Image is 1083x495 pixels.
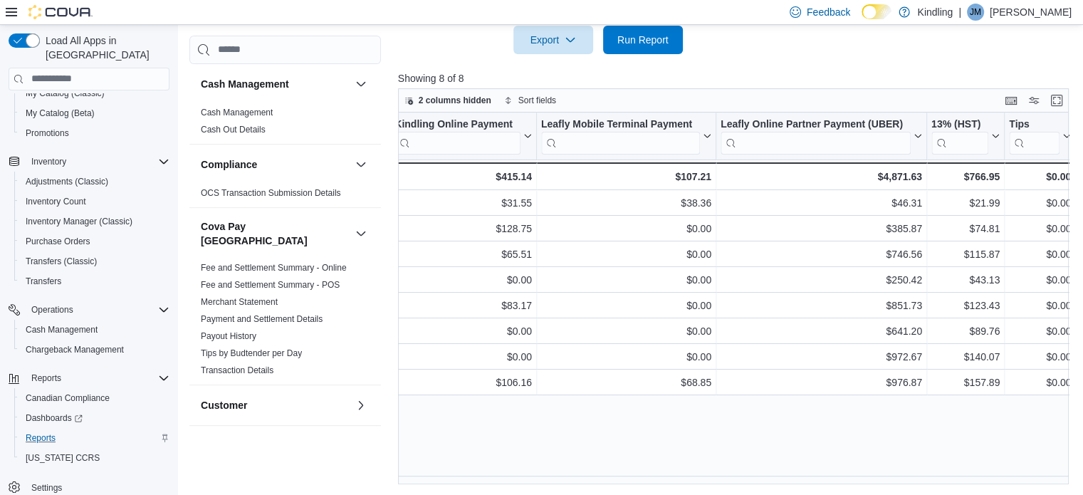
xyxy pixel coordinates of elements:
[721,118,911,154] div: Leafly Online Partner Payment (UBER)
[721,246,922,263] div: $746.56
[14,172,175,192] button: Adjustments (Classic)
[1009,168,1071,185] div: $0.00
[931,297,1000,314] div: $123.43
[931,220,1000,237] div: $74.81
[26,236,90,247] span: Purchase Orders
[14,83,175,103] button: My Catalog (Classic)
[352,156,370,173] button: Compliance
[3,300,175,320] button: Operations
[189,104,381,144] div: Cash Management
[201,188,341,198] a: OCS Transaction Submission Details
[394,246,532,263] div: $65.51
[14,212,175,231] button: Inventory Manager (Classic)
[931,323,1000,340] div: $89.76
[26,370,169,387] span: Reports
[201,125,266,135] a: Cash Out Details
[352,75,370,93] button: Cash Management
[201,77,289,91] h3: Cash Management
[201,313,323,325] span: Payment and Settlement Details
[1009,348,1071,365] div: $0.00
[617,33,669,47] span: Run Report
[201,398,247,412] h3: Customer
[31,304,73,316] span: Operations
[721,220,922,237] div: $385.87
[541,246,711,263] div: $0.00
[522,26,585,54] span: Export
[201,157,257,172] h3: Compliance
[398,71,1076,85] p: Showing 8 of 8
[20,341,130,358] a: Chargeback Management
[31,482,62,494] span: Settings
[399,92,497,109] button: 2 columns hidden
[931,374,1000,391] div: $157.89
[20,233,96,250] a: Purchase Orders
[26,452,100,464] span: [US_STATE] CCRS
[201,157,350,172] button: Compliance
[20,125,169,142] span: Promotions
[14,103,175,123] button: My Catalog (Beta)
[31,372,61,384] span: Reports
[201,124,266,135] span: Cash Out Details
[394,297,532,314] div: $83.17
[189,259,381,385] div: Cova Pay [GEOGRAPHIC_DATA]
[394,271,532,288] div: $0.00
[518,95,556,106] span: Sort fields
[1009,323,1071,340] div: $0.00
[931,118,988,131] div: 13% (HST)
[201,348,302,359] span: Tips by Budtender per Day
[541,297,711,314] div: $0.00
[14,251,175,271] button: Transfers (Classic)
[26,344,124,355] span: Chargeback Management
[201,348,302,358] a: Tips by Budtender per Day
[20,173,114,190] a: Adjustments (Classic)
[20,105,100,122] a: My Catalog (Beta)
[513,26,593,54] button: Export
[20,429,169,447] span: Reports
[26,176,108,187] span: Adjustments (Classic)
[26,216,132,227] span: Inventory Manager (Classic)
[26,392,110,404] span: Canadian Compliance
[20,85,169,102] span: My Catalog (Classic)
[26,256,97,267] span: Transfers (Classic)
[1009,271,1071,288] div: $0.00
[201,107,273,118] span: Cash Management
[20,213,138,230] a: Inventory Manager (Classic)
[540,118,699,131] div: Leafly Mobile Terminal Payment
[201,187,341,199] span: OCS Transaction Submission Details
[931,271,1000,288] div: $43.13
[201,219,350,248] button: Cova Pay [GEOGRAPHIC_DATA]
[201,331,256,341] a: Payout History
[14,231,175,251] button: Purchase Orders
[721,374,922,391] div: $976.87
[20,105,169,122] span: My Catalog (Beta)
[931,118,988,154] div: 13% (HST)
[26,153,169,170] span: Inventory
[26,276,61,287] span: Transfers
[201,297,278,307] a: Merchant Statement
[394,118,520,154] div: Kindling Online Payment
[540,168,711,185] div: $107.21
[20,390,115,407] a: Canadian Compliance
[394,374,532,391] div: $106.16
[201,365,273,376] span: Transaction Details
[990,4,1072,21] p: [PERSON_NAME]
[541,323,711,340] div: $0.00
[20,253,103,270] a: Transfers (Classic)
[201,314,323,324] a: Payment and Settlement Details
[931,246,1000,263] div: $115.87
[20,449,169,467] span: Washington CCRS
[14,320,175,340] button: Cash Management
[26,324,98,335] span: Cash Management
[26,108,95,119] span: My Catalog (Beta)
[931,348,1000,365] div: $140.07
[1003,92,1020,109] button: Keyboard shortcuts
[541,220,711,237] div: $0.00
[1009,118,1060,154] div: Tips
[541,271,711,288] div: $0.00
[603,26,683,54] button: Run Report
[201,398,350,412] button: Customer
[20,321,103,338] a: Cash Management
[1048,92,1065,109] button: Enter fullscreen
[20,85,110,102] a: My Catalog (Classic)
